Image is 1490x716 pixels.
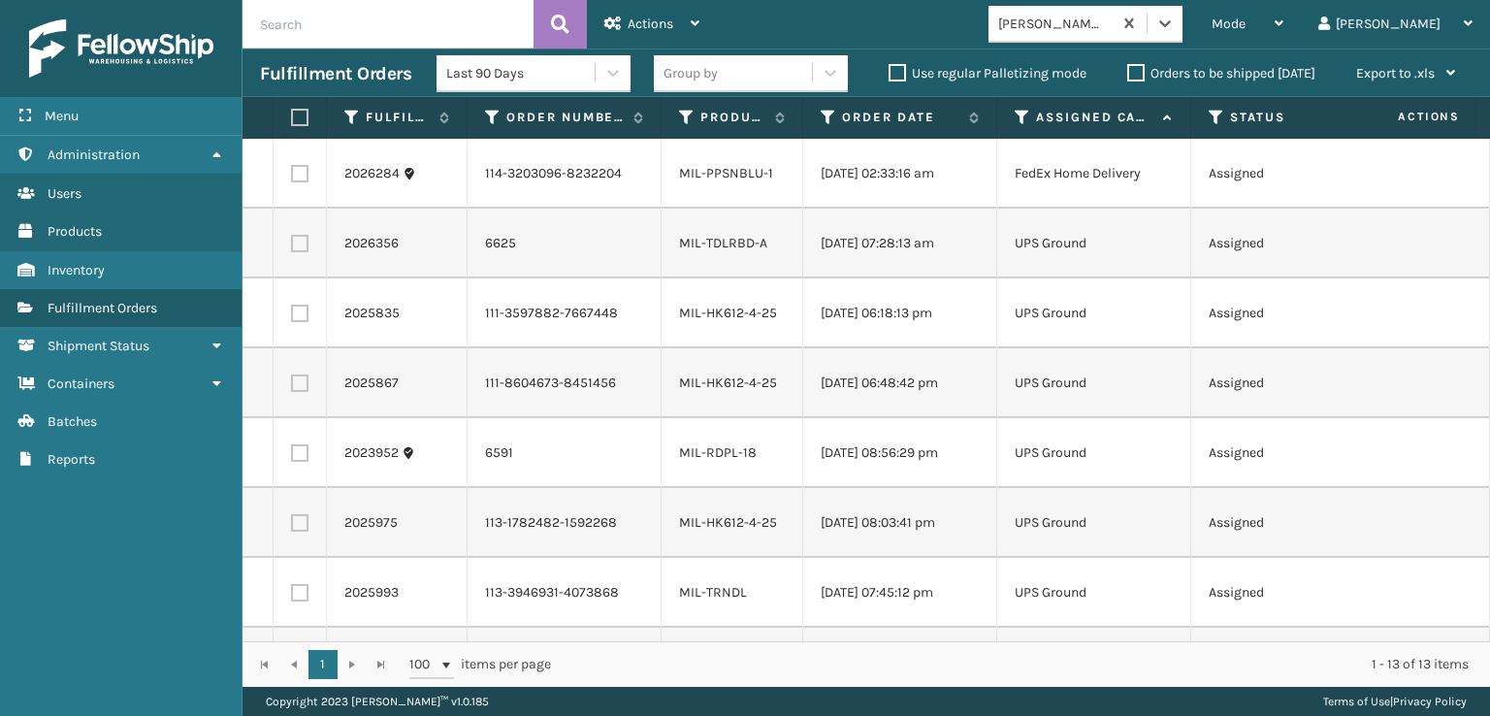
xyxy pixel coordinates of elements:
[48,146,140,163] span: Administration
[344,513,398,533] a: 2025975
[679,444,757,461] a: MIL-RDPL-18
[1127,65,1315,81] label: Orders to be shipped [DATE]
[48,300,157,316] span: Fulfillment Orders
[664,63,718,83] div: Group by
[1191,558,1385,628] td: Assigned
[679,165,773,181] a: MIL-PPSNBLU-1
[679,305,777,321] a: MIL-HK612-4-25
[1356,65,1435,81] span: Export to .xls
[1323,687,1467,716] div: |
[997,278,1191,348] td: UPS Ground
[468,418,662,488] td: 6591
[468,628,662,698] td: 129023149191223
[468,488,662,558] td: 113-1782482-1592268
[803,558,997,628] td: [DATE] 07:45:12 pm
[1393,695,1467,708] a: Privacy Policy
[446,63,597,83] div: Last 90 Days
[803,628,997,698] td: [DATE] 01:37:18 am
[628,16,673,32] span: Actions
[29,19,213,78] img: logo
[48,375,114,392] span: Containers
[1191,348,1385,418] td: Assigned
[468,348,662,418] td: 111-8604673-8451456
[48,413,97,430] span: Batches
[344,304,400,323] a: 2025835
[803,139,997,209] td: [DATE] 02:33:16 am
[1230,109,1347,126] label: Status
[1191,418,1385,488] td: Assigned
[679,584,747,601] a: MIL-TRNDL
[468,558,662,628] td: 113-3946931-4073868
[997,139,1191,209] td: FedEx Home Delivery
[679,235,767,251] a: MIL-TDLRBD-A
[468,209,662,278] td: 6625
[578,655,1469,674] div: 1 - 13 of 13 items
[409,650,551,679] span: items per page
[1191,209,1385,278] td: Assigned
[1191,139,1385,209] td: Assigned
[366,109,430,126] label: Fulfillment Order Id
[700,109,765,126] label: Product SKU
[1036,109,1153,126] label: Assigned Carrier Service
[1212,16,1246,32] span: Mode
[997,628,1191,698] td: UPS Ground
[409,655,438,674] span: 100
[997,558,1191,628] td: UPS Ground
[1191,628,1385,698] td: Assigned
[1191,278,1385,348] td: Assigned
[679,514,777,531] a: MIL-HK612-4-25
[260,62,411,85] h3: Fulfillment Orders
[997,209,1191,278] td: UPS Ground
[997,348,1191,418] td: UPS Ground
[1191,488,1385,558] td: Assigned
[997,488,1191,558] td: UPS Ground
[344,583,399,602] a: 2025993
[48,223,102,240] span: Products
[803,348,997,418] td: [DATE] 06:48:42 pm
[1323,695,1390,708] a: Terms of Use
[679,374,777,391] a: MIL-HK612-4-25
[803,418,997,488] td: [DATE] 08:56:29 pm
[266,687,489,716] p: Copyright 2023 [PERSON_NAME]™ v 1.0.185
[308,650,338,679] a: 1
[997,418,1191,488] td: UPS Ground
[344,234,399,253] a: 2026356
[803,209,997,278] td: [DATE] 07:28:13 am
[344,443,399,463] a: 2023952
[842,109,959,126] label: Order Date
[468,139,662,209] td: 114-3203096-8232204
[48,338,149,354] span: Shipment Status
[344,374,399,393] a: 2025867
[889,65,1086,81] label: Use regular Palletizing mode
[998,14,1114,34] div: [PERSON_NAME] Brands
[45,108,79,124] span: Menu
[468,278,662,348] td: 111-3597882-7667448
[48,185,81,202] span: Users
[1337,101,1472,133] span: Actions
[803,488,997,558] td: [DATE] 08:03:41 pm
[48,451,95,468] span: Reports
[803,278,997,348] td: [DATE] 06:18:13 pm
[48,262,105,278] span: Inventory
[506,109,624,126] label: Order Number
[344,164,400,183] a: 2026284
